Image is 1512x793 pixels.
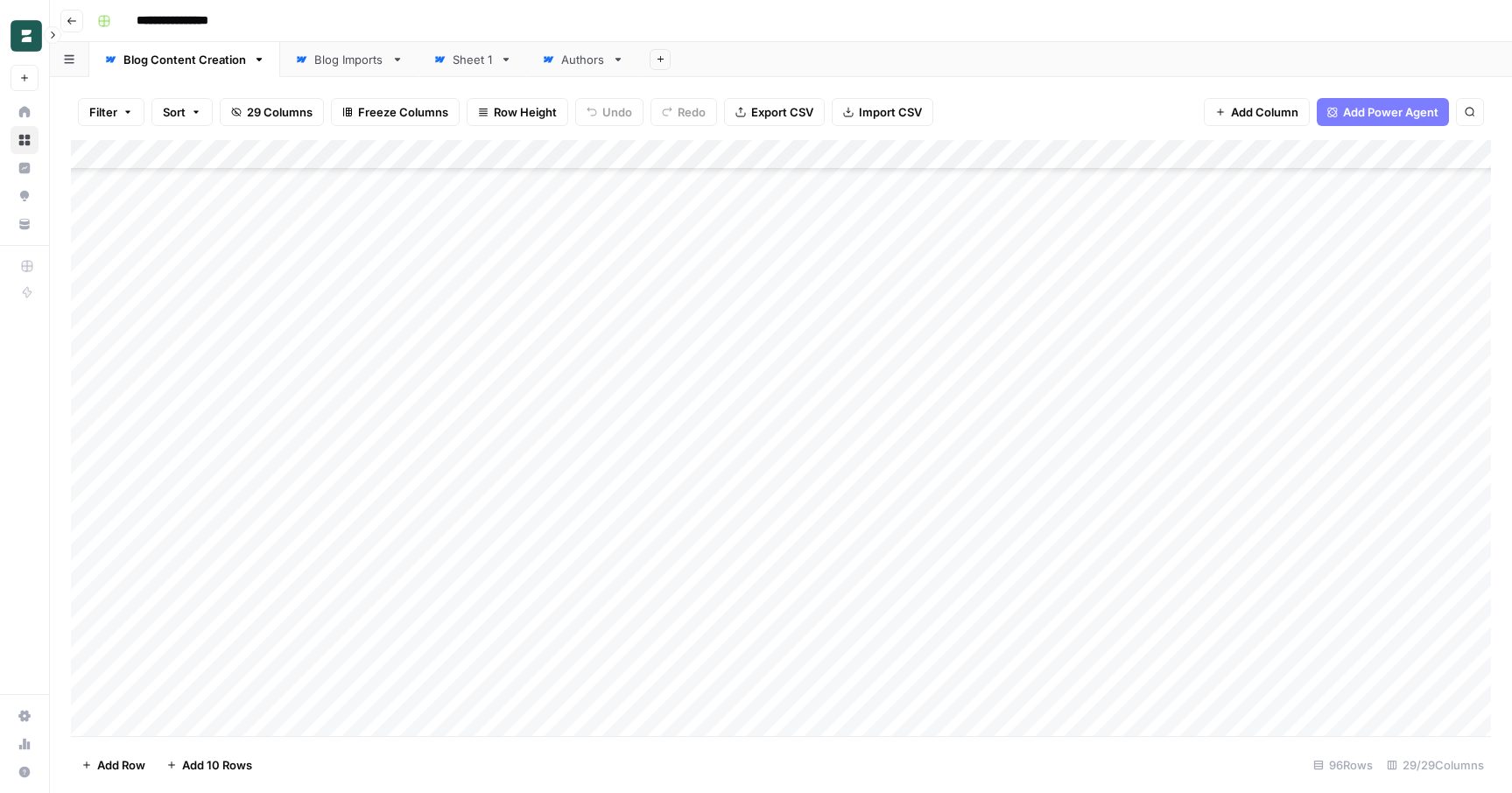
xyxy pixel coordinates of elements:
span: Add Column [1231,103,1298,121]
div: 96 Rows [1306,751,1380,779]
button: Import CSV [832,98,933,126]
a: Insights [11,154,39,182]
a: Your Data [11,210,39,238]
a: Home [11,98,39,126]
span: Add 10 Rows [182,756,252,774]
span: Add Power Agent [1343,103,1438,121]
span: 29 Columns [247,103,313,121]
a: Sheet 1 [418,42,527,77]
button: Add Row [71,751,156,779]
span: Sort [163,103,186,121]
a: Authors [527,42,639,77]
button: Help + Support [11,758,39,786]
a: Browse [11,126,39,154]
button: Freeze Columns [331,98,460,126]
button: Row Height [467,98,568,126]
span: Row Height [494,103,557,121]
img: Borderless Logo [11,20,42,52]
div: Authors [561,51,605,68]
button: Workspace: Borderless [11,14,39,58]
span: Undo [602,103,632,121]
div: Blog Imports [314,51,384,68]
span: Export CSV [751,103,813,121]
span: Import CSV [859,103,922,121]
span: Add Row [97,756,145,774]
button: Add 10 Rows [156,751,263,779]
button: 29 Columns [220,98,324,126]
span: Redo [678,103,706,121]
button: Sort [151,98,213,126]
a: Usage [11,730,39,758]
a: Opportunities [11,182,39,210]
div: 29/29 Columns [1380,751,1491,779]
span: Freeze Columns [358,103,448,121]
button: Add Power Agent [1317,98,1449,126]
button: Add Column [1204,98,1310,126]
a: Blog Imports [280,42,418,77]
button: Redo [651,98,717,126]
button: Export CSV [724,98,825,126]
button: Undo [575,98,643,126]
a: Settings [11,702,39,730]
button: Filter [78,98,144,126]
span: Filter [89,103,117,121]
div: Blog Content Creation [123,51,246,68]
a: Blog Content Creation [89,42,280,77]
div: Sheet 1 [453,51,493,68]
